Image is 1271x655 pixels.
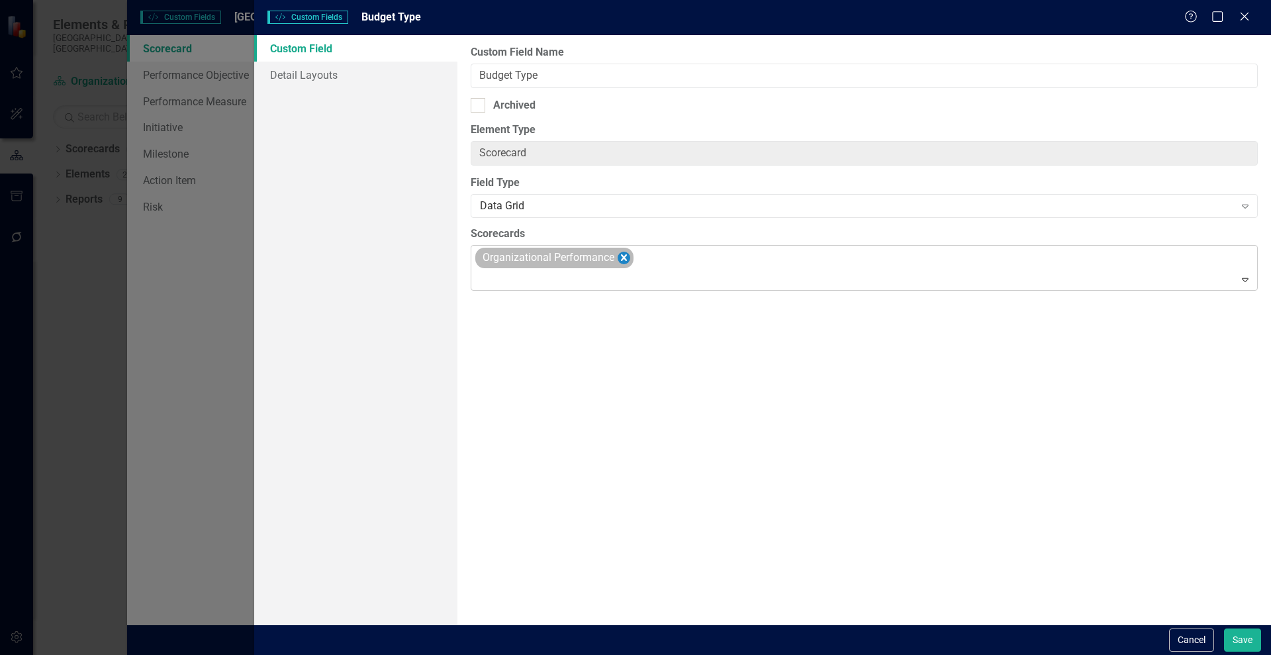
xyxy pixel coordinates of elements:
label: Field Type [471,176,1258,191]
div: Organizational Performance [479,248,616,268]
a: Detail Layouts [254,62,457,88]
button: Save [1224,629,1261,652]
span: Custom Fields [267,11,348,24]
label: Scorecards [471,227,1258,242]
label: Element Type [471,123,1258,138]
input: Custom Field Name [471,64,1258,88]
div: Data Grid [480,199,1234,214]
label: Custom Field Name [471,45,1258,60]
a: Custom Field [254,35,457,62]
span: Budget Type [361,11,421,23]
button: Cancel [1169,629,1214,652]
div: Archived [493,98,536,113]
div: Remove Organizational Performance [618,252,630,264]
